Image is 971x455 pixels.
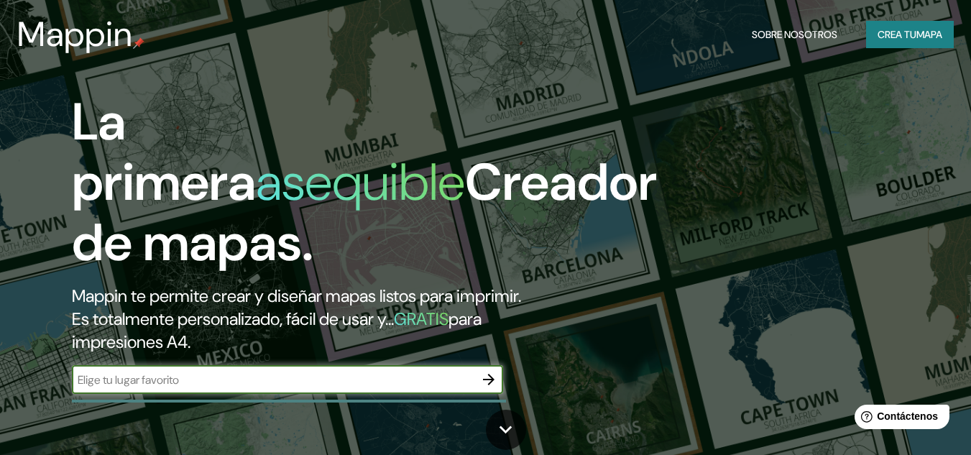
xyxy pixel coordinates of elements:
font: Crea tu [878,28,916,41]
font: GRATIS [394,308,448,330]
font: asequible [256,149,465,216]
font: Mappin te permite crear y diseñar mapas listos para imprimir. [72,285,521,307]
font: mapa [916,28,942,41]
font: Creador de mapas. [72,149,657,276]
font: La primera [72,88,256,216]
button: Crea tumapa [866,21,954,48]
img: pin de mapeo [133,37,144,49]
font: Sobre nosotros [752,28,837,41]
button: Sobre nosotros [746,21,843,48]
font: Es totalmente personalizado, fácil de usar y... [72,308,394,330]
iframe: Lanzador de widgets de ayuda [843,399,955,439]
input: Elige tu lugar favorito [72,372,474,388]
font: para impresiones A4. [72,308,482,353]
font: Mappin [17,12,133,57]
